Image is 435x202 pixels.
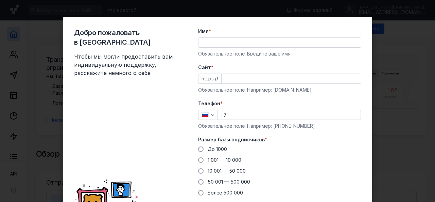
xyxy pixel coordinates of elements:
span: Более 500 000 [208,190,243,196]
span: Размер базы подписчиков [198,136,265,143]
span: Чтобы мы могли предоставить вам индивидуальную поддержку, расскажите немного о себе [74,52,176,77]
div: Обязательное поле. Введите ваше имя [198,50,361,57]
span: Телефон [198,100,220,107]
span: Имя [198,28,209,35]
div: Обязательное поле. Например: [PHONE_NUMBER] [198,123,361,129]
span: Добро пожаловать в [GEOGRAPHIC_DATA] [74,28,176,47]
div: Обязательное поле. Например: [DOMAIN_NAME] [198,87,361,93]
span: 50 001 — 500 000 [208,179,250,185]
span: До 1000 [208,146,227,152]
span: 1 001 — 10 000 [208,157,241,163]
span: Cайт [198,64,211,71]
span: 10 001 — 50 000 [208,168,246,174]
